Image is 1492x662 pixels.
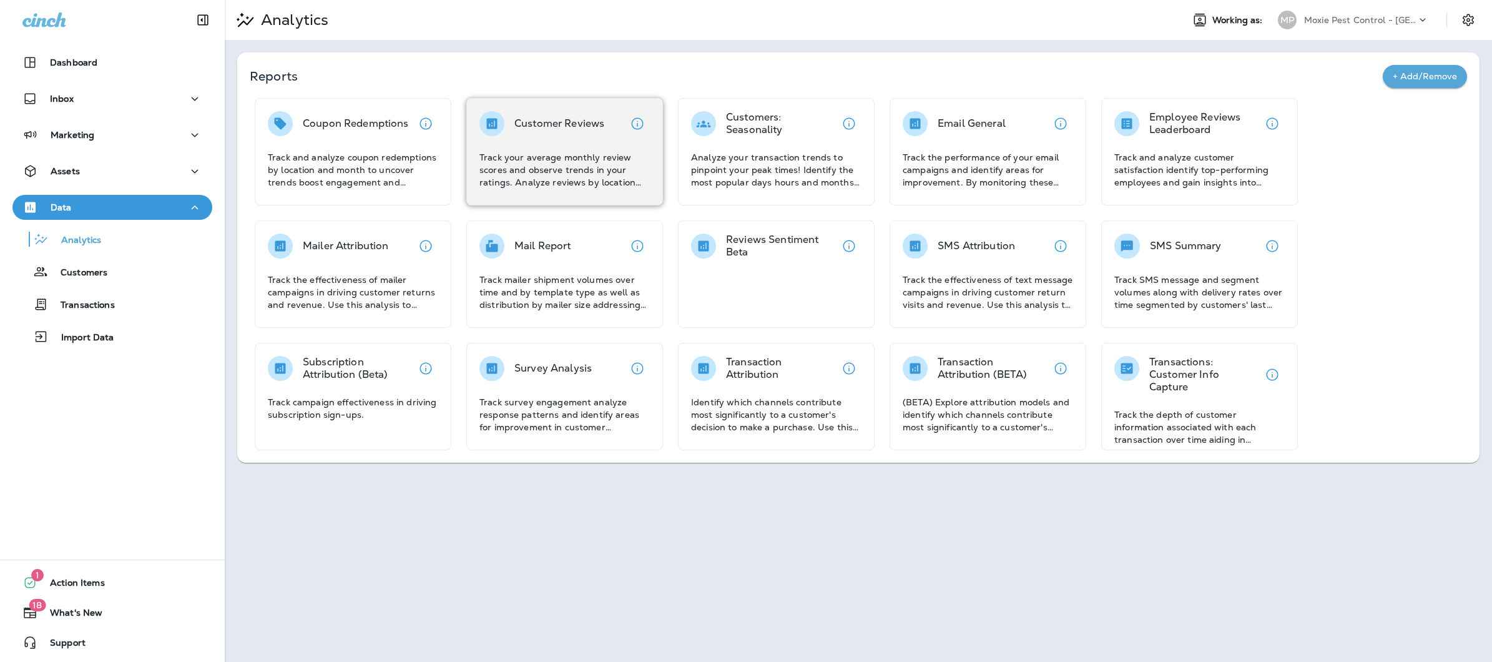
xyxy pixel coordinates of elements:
[12,259,212,285] button: Customers
[413,111,438,136] button: View details
[256,11,328,29] p: Analytics
[1150,240,1222,252] p: SMS Summary
[1114,274,1285,311] p: Track SMS message and segment volumes along with delivery rates over time segmented by customers'...
[51,166,80,176] p: Assets
[29,599,46,611] span: 18
[479,396,650,433] p: Track survey engagement analyze response patterns and identify areas for improvement in customer ...
[12,630,212,655] button: Support
[903,274,1073,311] p: Track the effectiveness of text message campaigns in driving customer return visits and revenue. ...
[12,324,212,350] button: Import Data
[12,50,212,75] button: Dashboard
[12,195,212,220] button: Data
[514,362,592,375] p: Survey Analysis
[12,86,212,111] button: Inbox
[49,235,101,247] p: Analytics
[479,274,650,311] p: Track mailer shipment volumes over time and by template type as well as distribution by mailer si...
[48,267,107,279] p: Customers
[625,111,650,136] button: View details
[1149,356,1260,393] p: Transactions: Customer Info Capture
[185,7,220,32] button: Collapse Sidebar
[12,226,212,252] button: Analytics
[903,151,1073,189] p: Track the performance of your email campaigns and identify areas for improvement. By monitoring t...
[1278,11,1297,29] div: MP
[1048,234,1073,259] button: View details
[413,234,438,259] button: View details
[37,608,102,623] span: What's New
[514,117,604,130] p: Customer Reviews
[303,240,389,252] p: Mailer Attribution
[691,396,861,433] p: Identify which channels contribute most significantly to a customer's decision to make a purchase...
[938,117,1006,130] p: Email General
[514,240,571,252] p: Mail Report
[268,151,438,189] p: Track and analyze coupon redemptions by location and month to uncover trends boost engagement and...
[837,356,861,381] button: View details
[1114,408,1285,446] p: Track the depth of customer information associated with each transaction over time aiding in asse...
[1048,356,1073,381] button: View details
[51,202,72,212] p: Data
[12,291,212,317] button: Transactions
[268,396,438,421] p: Track campaign effectiveness in driving subscription sign-ups.
[938,356,1048,381] p: Transaction Attribution (BETA)
[250,67,1383,85] p: Reports
[1048,111,1073,136] button: View details
[12,600,212,625] button: 18What's New
[49,332,114,344] p: Import Data
[50,57,97,67] p: Dashboard
[837,111,861,136] button: View details
[1212,15,1265,26] span: Working as:
[1114,151,1285,189] p: Track and analyze customer satisfaction identify top-performing employees and gain insights into ...
[1457,9,1480,31] button: Settings
[1260,234,1285,259] button: View details
[625,234,650,259] button: View details
[413,356,438,381] button: View details
[48,300,115,312] p: Transactions
[938,240,1015,252] p: SMS Attribution
[303,117,409,130] p: Coupon Redemptions
[691,151,861,189] p: Analyze your transaction trends to pinpoint your peak times! Identify the most popular days hours...
[479,151,650,189] p: Track your average monthly review scores and observe trends in your ratings. Analyze reviews by l...
[37,578,105,593] span: Action Items
[726,111,837,136] p: Customers: Seasonality
[1383,65,1467,88] button: + Add/Remove
[303,356,413,381] p: Subscription Attribution (Beta)
[1304,15,1416,25] p: Moxie Pest Control - [GEOGRAPHIC_DATA] [GEOGRAPHIC_DATA]
[37,638,86,653] span: Support
[268,274,438,311] p: Track the effectiveness of mailer campaigns in driving customer returns and revenue. Use this ana...
[837,234,861,259] button: View details
[51,130,94,140] p: Marketing
[12,570,212,595] button: 1Action Items
[1260,111,1285,136] button: View details
[50,94,74,104] p: Inbox
[31,569,44,581] span: 1
[726,356,837,381] p: Transaction Attribution
[726,234,837,259] p: Reviews Sentiment Beta
[903,396,1073,433] p: (BETA) Explore attribution models and identify which channels contribute most significantly to a ...
[1260,362,1285,387] button: View details
[625,356,650,381] button: View details
[12,159,212,184] button: Assets
[1149,111,1260,136] p: Employee Reviews Leaderboard
[12,122,212,147] button: Marketing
